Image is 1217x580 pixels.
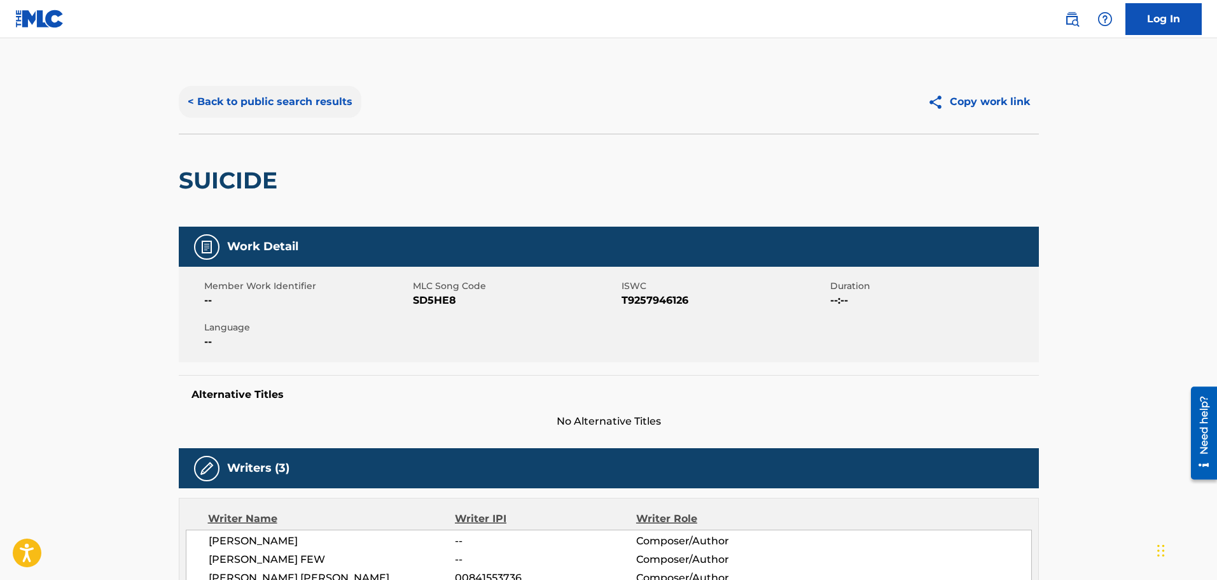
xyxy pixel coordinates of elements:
img: Copy work link [928,94,950,110]
h5: Alternative Titles [191,388,1026,401]
span: -- [204,334,410,350]
a: Public Search [1059,6,1085,32]
h5: Work Detail [227,239,298,254]
span: --:-- [830,293,1036,308]
span: [PERSON_NAME] [209,534,456,549]
div: Drag [1157,532,1165,570]
iframe: Resource Center [1181,381,1217,484]
img: Writers [199,461,214,476]
span: No Alternative Titles [179,414,1039,429]
div: Writer Role [636,511,801,527]
img: search [1064,11,1080,27]
span: [PERSON_NAME] FEW [209,552,456,567]
div: Writer IPI [455,511,636,527]
span: ISWC [622,279,827,293]
span: Composer/Author [636,552,801,567]
img: MLC Logo [15,10,64,28]
h2: SUICIDE [179,166,284,195]
span: -- [204,293,410,308]
div: Writer Name [208,511,456,527]
button: < Back to public search results [179,86,361,118]
h5: Writers (3) [227,461,289,476]
span: MLC Song Code [413,279,618,293]
iframe: Chat Widget [1153,519,1217,580]
span: Language [204,321,410,334]
a: Log In [1125,3,1202,35]
div: Help [1092,6,1118,32]
span: T9257946126 [622,293,827,308]
span: Composer/Author [636,534,801,549]
img: help [1097,11,1113,27]
span: -- [455,534,636,549]
span: SD5HE8 [413,293,618,308]
span: Duration [830,279,1036,293]
span: Member Work Identifier [204,279,410,293]
button: Copy work link [919,86,1039,118]
img: Work Detail [199,239,214,255]
span: -- [455,552,636,567]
